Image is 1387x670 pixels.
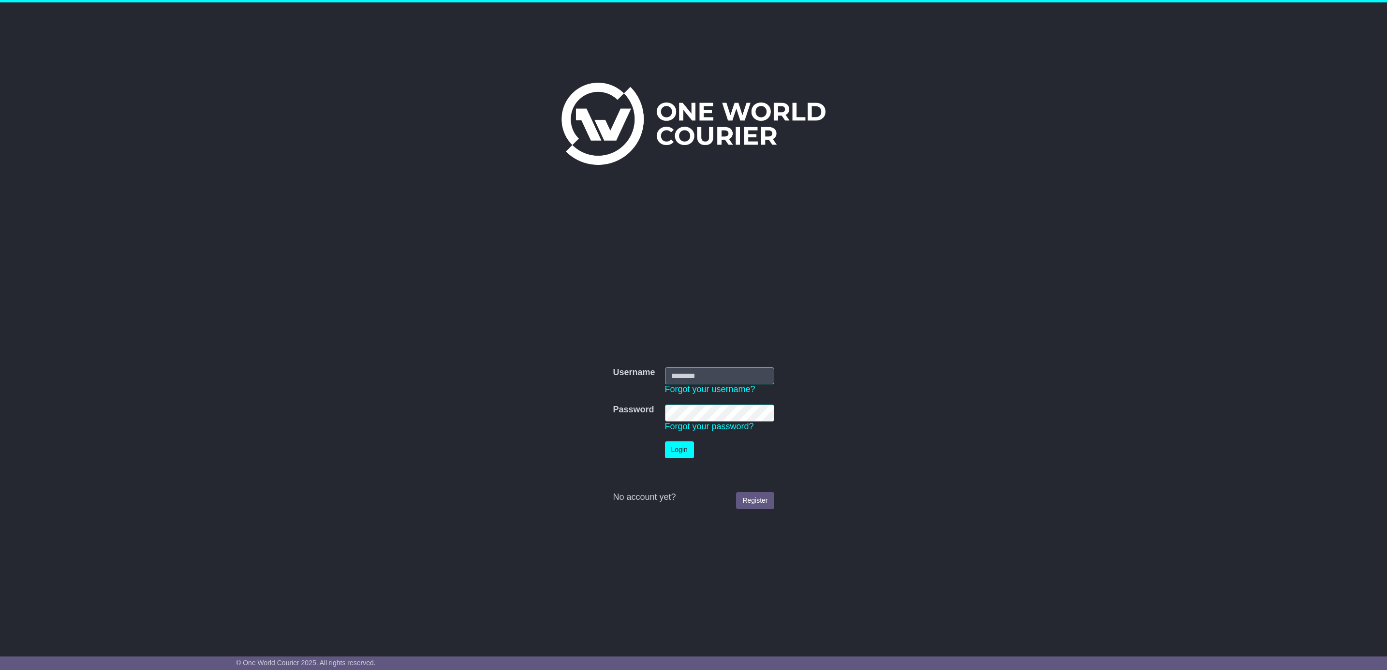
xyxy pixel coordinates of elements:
[613,492,774,503] div: No account yet?
[561,83,826,165] img: One World
[236,659,376,667] span: © One World Courier 2025. All rights reserved.
[665,441,694,458] button: Login
[665,422,754,431] a: Forgot your password?
[613,367,655,378] label: Username
[613,405,654,415] label: Password
[665,384,755,394] a: Forgot your username?
[736,492,774,509] a: Register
